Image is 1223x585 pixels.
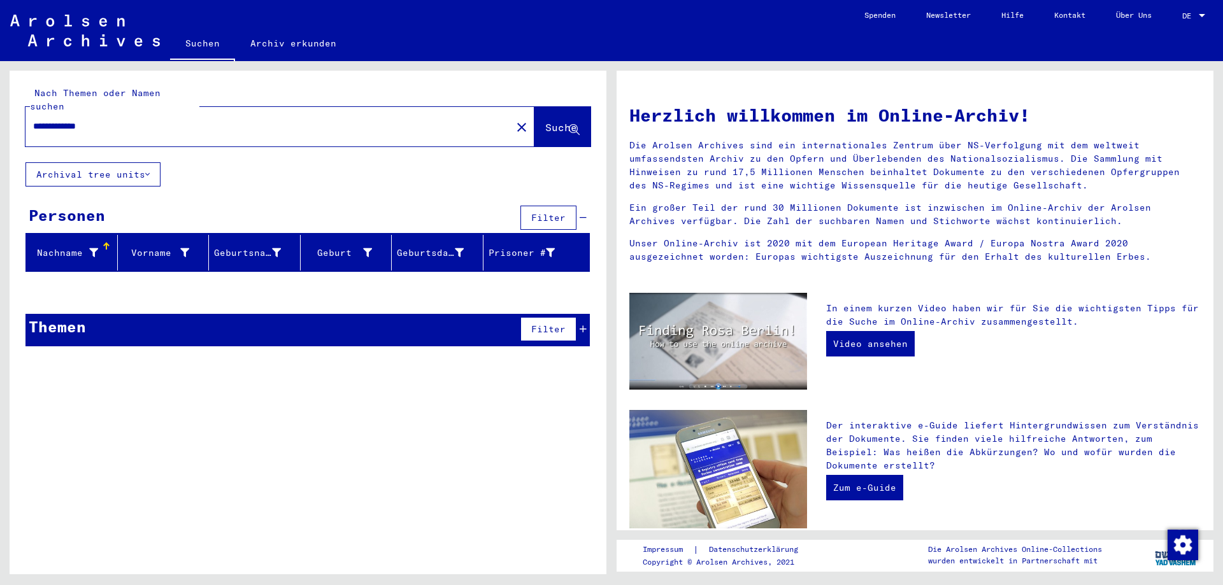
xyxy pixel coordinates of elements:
a: Impressum [643,543,693,556]
h1: Herzlich willkommen im Online-Archiv! [629,102,1201,129]
div: Zustimmung ändern [1167,529,1198,560]
span: Suche [545,121,577,134]
p: Copyright © Arolsen Archives, 2021 [643,556,813,568]
p: Ein großer Teil der rund 30 Millionen Dokumente ist inzwischen im Online-Archiv der Arolsen Archi... [629,201,1201,228]
img: Zustimmung ändern [1168,530,1198,560]
button: Suche [534,107,590,146]
div: Nachname [31,243,117,263]
span: Filter [531,323,566,335]
img: yv_logo.png [1152,539,1200,571]
button: Filter [520,317,576,341]
mat-header-cell: Geburt‏ [301,235,392,271]
span: DE [1182,11,1196,20]
div: Prisoner # [489,246,555,260]
div: Prisoner # [489,243,575,263]
div: Vorname [123,243,209,263]
mat-header-cell: Vorname [118,235,210,271]
div: Geburtsname [214,246,281,260]
div: Vorname [123,246,190,260]
div: Personen [29,204,105,227]
span: Filter [531,212,566,223]
a: Datenschutzerklärung [699,543,813,556]
div: Geburtsname [214,243,300,263]
a: Archiv erkunden [235,28,352,59]
mat-label: Nach Themen oder Namen suchen [30,87,161,112]
div: Geburtsdatum [397,243,483,263]
a: Zum e-Guide [826,475,903,500]
p: Der interaktive e-Guide liefert Hintergrundwissen zum Verständnis der Dokumente. Sie finden viele... [826,419,1201,472]
p: Unser Online-Archiv ist 2020 mit dem European Heritage Award / Europa Nostra Award 2020 ausgezeic... [629,237,1201,264]
p: wurden entwickelt in Partnerschaft mit [928,555,1102,567]
mat-header-cell: Nachname [26,235,118,271]
img: Arolsen_neg.svg [10,15,160,46]
div: | [643,543,813,556]
mat-header-cell: Geburtsdatum [392,235,483,271]
div: Geburt‏ [306,246,373,260]
button: Clear [509,114,534,139]
mat-header-cell: Geburtsname [209,235,301,271]
a: Video ansehen [826,331,915,356]
img: eguide.jpg [629,410,807,528]
div: Geburt‏ [306,243,392,263]
button: Archival tree units [25,162,161,187]
div: Themen [29,315,86,338]
div: Geburtsdatum [397,246,464,260]
mat-header-cell: Prisoner # [483,235,590,271]
p: Die Arolsen Archives Online-Collections [928,544,1102,555]
button: Filter [520,206,576,230]
a: Suchen [170,28,235,61]
img: video.jpg [629,293,807,390]
div: Nachname [31,246,98,260]
p: Die Arolsen Archives sind ein internationales Zentrum über NS-Verfolgung mit dem weltweit umfasse... [629,139,1201,192]
p: In einem kurzen Video haben wir für Sie die wichtigsten Tipps für die Suche im Online-Archiv zusa... [826,302,1201,328]
mat-icon: close [514,120,529,135]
